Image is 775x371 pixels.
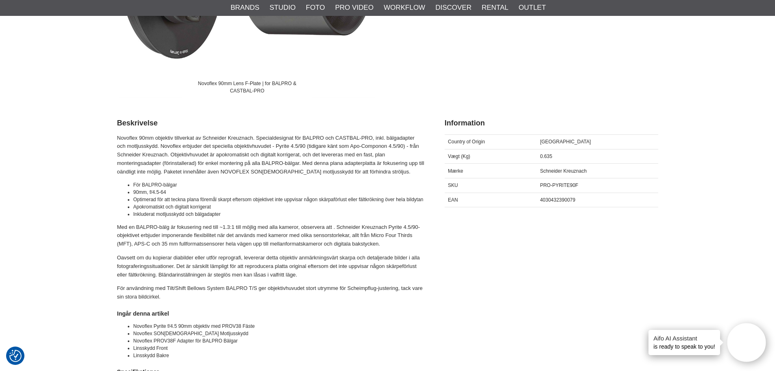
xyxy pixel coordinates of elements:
span: SKU [448,182,458,188]
p: Novoflex 90mm objektiv tillverkat av Schneider Kreuznach. Specialdesignat för BALPRO och CASTBAL-... [117,134,424,176]
li: Novoflex SON[DEMOGRAPHIC_DATA] Motljusskydd [133,330,424,337]
li: 90mm, f/4.5-64 [133,189,424,196]
span: 4030432390079 [540,197,575,203]
span: EAN [448,197,458,203]
span: Schneider Kreuznach [540,168,587,174]
h2: Information [445,118,658,128]
span: Mærke [448,168,463,174]
li: Novoflex Pyrite f/4.5 90mm objektiv med PROV38 Fäste [133,323,424,330]
li: Linsskydd Bakre [133,352,424,359]
span: Country of Origin [448,139,485,145]
a: Discover [435,2,472,13]
li: Optimerad för att teckna plana föremål skarpt eftersom objektivet inte uppvisar någon skärpaförlu... [133,196,424,203]
a: Brands [231,2,260,13]
h4: Ingår denna artikel [117,310,424,318]
h2: Beskrivelse [117,118,424,128]
li: Inkluderat motljusskydd och bälgadapter [133,211,424,218]
img: Revisit consent button [9,350,22,362]
p: För användning med Tilt/Shift Bellows System BALPRO T/S ger objektivhuvudet stort utrymme för Sch... [117,284,424,301]
a: Rental [482,2,509,13]
p: Med en BALPRO-bälg är fokusering ned till ~1.3:1 till möjlig med alla kameror, observera att . Sc... [117,223,424,248]
div: Novoflex 90mm Lens F-Plate | for BALPRO & CASTBAL-PRO [182,76,312,98]
li: För BALPRO-bälgar [133,181,424,189]
span: Vægt (Kg) [448,154,470,159]
div: is ready to speak to you! [648,330,720,355]
a: Outlet [519,2,546,13]
span: [GEOGRAPHIC_DATA] [540,139,591,145]
button: Samtykkepræferencer [9,349,22,363]
span: 0.635 [540,154,552,159]
a: Studio [270,2,296,13]
a: Foto [306,2,325,13]
p: Oavsett om du kopierar diabilder eller utför reprografi, levererar detta objektiv anmärkningsvärt... [117,254,424,279]
li: Novoflex PROV38F Adapter för BALPRO Bälgar [133,337,424,345]
li: Apokromatiskt och digitalt korrigerat [133,203,424,211]
li: Linsskydd Front [133,345,424,352]
a: Pro Video [335,2,373,13]
a: Workflow [384,2,425,13]
span: PRO-PYRITE90F [540,182,578,188]
h4: Aifo AI Assistant [653,334,715,342]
